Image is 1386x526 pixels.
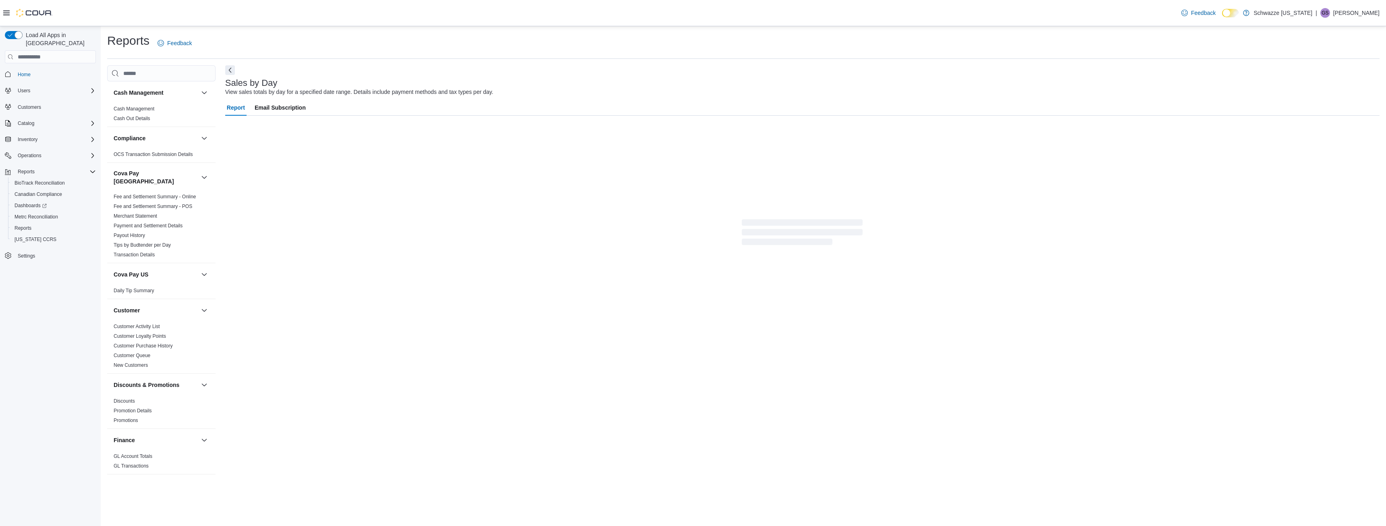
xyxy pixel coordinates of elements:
[114,213,157,219] a: Merchant Statement
[114,242,171,248] span: Tips by Budtender per Day
[114,270,198,279] button: Cova Pay US
[114,233,145,238] a: Payout History
[114,352,150,359] span: Customer Queue
[18,87,30,94] span: Users
[2,68,99,80] button: Home
[199,306,209,315] button: Customer
[23,31,96,47] span: Load All Apps in [GEOGRAPHIC_DATA]
[8,234,99,245] button: [US_STATE] CCRS
[8,189,99,200] button: Canadian Compliance
[114,106,154,112] span: Cash Management
[15,214,58,220] span: Metrc Reconciliation
[154,35,195,51] a: Feedback
[114,418,138,423] a: Promotions
[167,39,192,47] span: Feedback
[114,398,135,404] a: Discounts
[199,435,209,445] button: Finance
[114,222,183,229] span: Payment and Settlement Details
[1315,8,1317,18] p: |
[114,306,198,314] button: Customer
[1333,8,1380,18] p: [PERSON_NAME]
[15,202,47,209] span: Dashboards
[2,150,99,161] button: Operations
[15,102,96,112] span: Customers
[114,362,148,368] a: New Customers
[114,408,152,414] a: Promotion Details
[15,167,38,177] button: Reports
[11,235,60,244] a: [US_STATE] CCRS
[5,65,96,283] nav: Complex example
[107,396,216,428] div: Discounts & Promotions
[15,167,96,177] span: Reports
[107,150,216,162] div: Compliance
[11,189,96,199] span: Canadian Compliance
[15,251,38,261] a: Settings
[2,166,99,177] button: Reports
[199,270,209,279] button: Cova Pay US
[11,212,61,222] a: Metrc Reconciliation
[11,223,96,233] span: Reports
[15,225,31,231] span: Reports
[15,119,37,128] button: Catalog
[18,168,35,175] span: Reports
[15,102,44,112] a: Customers
[114,323,160,330] span: Customer Activity List
[15,191,62,198] span: Canadian Compliance
[15,86,33,96] button: Users
[18,152,41,159] span: Operations
[107,286,216,299] div: Cova Pay US
[8,177,99,189] button: BioTrack Reconciliation
[11,212,96,222] span: Metrc Reconciliation
[15,251,96,261] span: Settings
[2,118,99,129] button: Catalog
[2,85,99,96] button: Users
[11,178,96,188] span: BioTrack Reconciliation
[18,104,41,110] span: Customers
[114,453,152,459] a: GL Account Totals
[225,65,235,75] button: Next
[114,169,198,185] button: Cova Pay [GEOGRAPHIC_DATA]
[15,236,56,243] span: [US_STATE] CCRS
[1222,9,1239,17] input: Dark Mode
[114,134,198,142] button: Compliance
[114,343,173,349] a: Customer Purchase History
[11,178,68,188] a: BioTrack Reconciliation
[1178,5,1219,21] a: Feedback
[15,135,96,144] span: Inventory
[15,151,96,160] span: Operations
[114,193,196,200] span: Fee and Settlement Summary - Online
[1253,8,1312,18] p: Schwazze [US_STATE]
[8,222,99,234] button: Reports
[18,71,31,78] span: Home
[15,69,96,79] span: Home
[225,88,494,96] div: View sales totals by day for a specified date range. Details include payment methods and tax type...
[107,192,216,263] div: Cova Pay [GEOGRAPHIC_DATA]
[114,252,155,258] a: Transaction Details
[114,223,183,229] a: Payment and Settlement Details
[114,463,149,469] span: GL Transactions
[18,136,37,143] span: Inventory
[1320,8,1330,18] div: Gulzar Sayall
[114,270,148,279] h3: Cova Pay US
[15,86,96,96] span: Users
[114,288,154,293] a: Daily Tip Summary
[114,343,173,349] span: Customer Purchase History
[8,211,99,222] button: Metrc Reconciliation
[11,189,65,199] a: Canadian Compliance
[114,89,198,97] button: Cash Management
[114,407,152,414] span: Promotion Details
[18,253,35,259] span: Settings
[11,201,50,210] a: Dashboards
[114,204,192,209] a: Fee and Settlement Summary - POS
[114,381,198,389] button: Discounts & Promotions
[15,151,45,160] button: Operations
[16,9,52,17] img: Cova
[114,353,150,358] a: Customer Queue
[2,250,99,262] button: Settings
